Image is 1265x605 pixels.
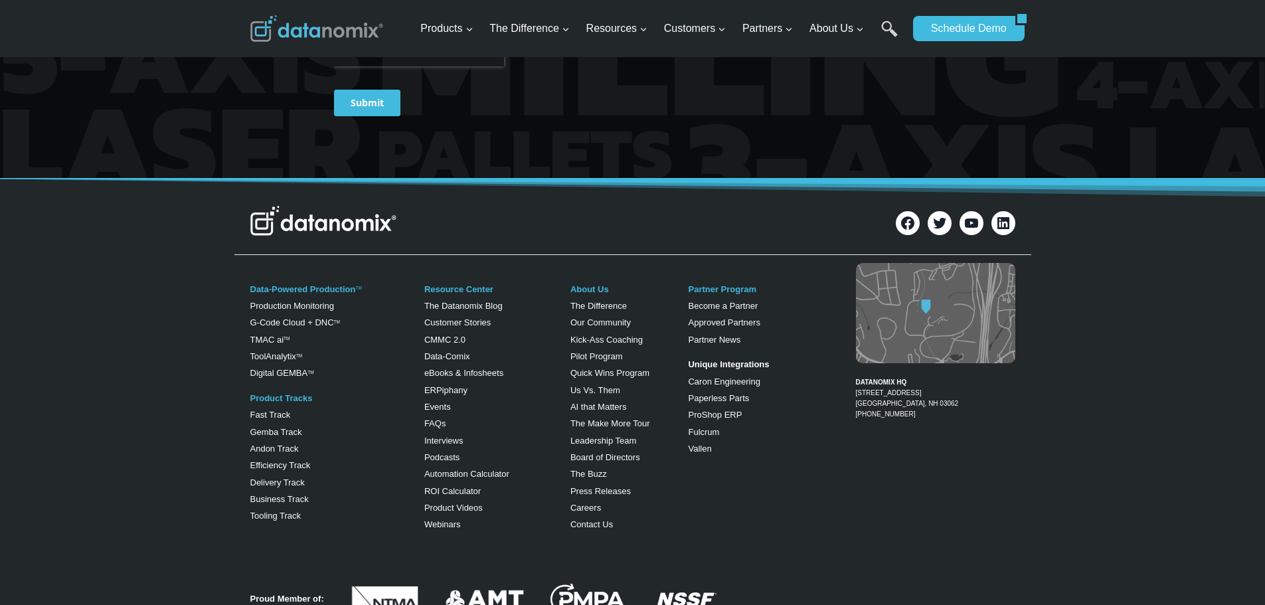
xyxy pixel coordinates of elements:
strong: Proud Member of: [250,594,324,604]
a: Podcasts [424,452,460,462]
a: Interviews [424,436,464,446]
a: [STREET_ADDRESS][GEOGRAPHIC_DATA], NH 03062 [856,389,959,407]
img: Datanomix Logo [250,206,396,235]
a: TM [355,286,361,290]
a: Data-Powered Production [250,284,356,294]
a: The Buzz [570,469,607,479]
span: Customers [664,20,726,37]
a: FAQs [424,418,446,428]
a: Partner Program [688,284,756,294]
a: CMMC 2.0 [424,335,465,345]
span: Phone number [299,55,359,67]
a: Events [424,402,451,412]
a: Product Videos [424,503,483,513]
span: Last Name [299,1,341,13]
a: Automation Calculator [424,469,509,479]
a: eBooks & Infosheets [424,368,503,378]
a: Leadership Team [570,436,637,446]
a: Caron Engineering [688,377,760,387]
a: ROI Calculator [424,486,481,496]
a: About Us [570,284,609,294]
span: State/Region [299,164,350,176]
a: AI that Matters [570,402,627,412]
a: Us Vs. Them [570,385,620,395]
a: Board of Directors [570,452,640,462]
a: Pilot Program [570,351,623,361]
a: Fast Track [250,410,291,420]
a: Schedule Demo [913,16,1015,41]
a: Delivery Track [250,477,305,487]
span: The Difference [489,20,570,37]
a: Paperless Parts [688,393,749,403]
span: About Us [809,20,864,37]
a: ToolAnalytix [250,351,296,361]
img: Datanomix map image [856,263,1015,363]
img: Datanomix [250,15,383,42]
a: Gemba Track [250,427,302,437]
a: Contact Us [570,519,613,529]
a: Production Monitoring [250,301,334,311]
a: Partner News [688,335,740,345]
a: The Datanomix Blog [424,301,503,311]
a: The Difference [570,301,627,311]
nav: Primary Navigation [415,7,906,50]
a: TMAC aiTM [250,335,290,345]
a: Andon Track [250,444,299,454]
strong: DATANOMIX HQ [856,379,907,386]
a: Resource Center [424,284,493,294]
a: Digital GEMBATM [250,368,314,378]
sup: TM [284,336,290,341]
a: Search [881,21,898,50]
a: Product Tracks [250,393,313,403]
a: Data-Comix [424,351,470,361]
strong: Unique Integrations [688,359,769,369]
a: Become a Partner [688,301,758,311]
a: Approved Partners [688,317,760,327]
a: Press Releases [570,486,631,496]
span: Resources [586,20,647,37]
a: Customer Stories [424,317,491,327]
a: The Make More Tour [570,418,650,428]
a: Terms [149,296,169,305]
a: Tooling Track [250,511,301,521]
a: Vallen [688,444,711,454]
a: Kick-Ass Coaching [570,335,643,345]
figcaption: [PHONE_NUMBER] [856,367,1015,420]
span: Partners [742,20,793,37]
sup: TM [307,370,313,375]
a: Efficiency Track [250,460,311,470]
a: Careers [570,503,601,513]
a: ProShop ERP [688,410,742,420]
a: Our Community [570,317,631,327]
a: ERPiphany [424,385,467,395]
span: Products [420,20,473,37]
a: Business Track [250,494,309,504]
a: G-Code Cloud + DNCTM [250,317,340,327]
a: TM [296,353,302,358]
a: Quick Wins Program [570,368,649,378]
a: Webinars [424,519,461,529]
sup: TM [334,319,340,324]
a: Fulcrum [688,427,719,437]
a: Privacy Policy [181,296,224,305]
